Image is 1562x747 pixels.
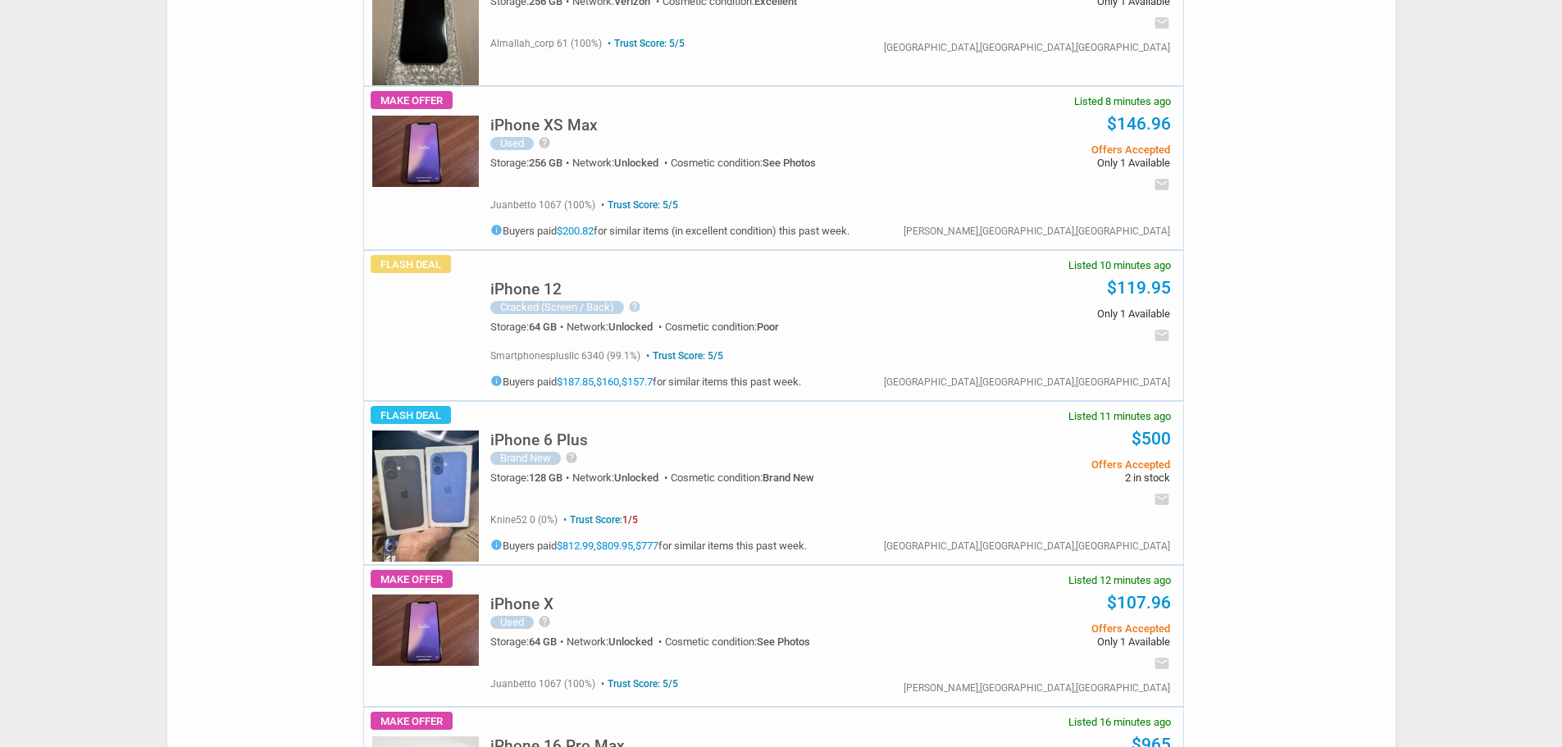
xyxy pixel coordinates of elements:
[372,116,479,187] img: s-l225.jpg
[490,301,624,314] div: Cracked (Screen / Back)
[635,540,658,552] a: $777
[372,430,479,562] img: s-l225.jpg
[371,255,451,273] span: Flash Deal
[490,636,567,647] div: Storage:
[490,452,561,465] div: Brand New
[490,678,595,690] span: juanbetto 1067 (100%)
[665,321,779,332] div: Cosmetic condition:
[884,377,1170,387] div: [GEOGRAPHIC_DATA],[GEOGRAPHIC_DATA],[GEOGRAPHIC_DATA]
[884,43,1170,52] div: [GEOGRAPHIC_DATA],[GEOGRAPHIC_DATA],[GEOGRAPHIC_DATA]
[1154,491,1170,508] i: email
[671,472,814,483] div: Cosmetic condition:
[490,514,558,526] span: knine52 0 (0%)
[763,157,816,169] span: See Photos
[490,539,807,551] h5: Buyers paid , , for similar items this past week.
[1068,717,1171,727] span: Listed 16 minutes ago
[1074,96,1171,107] span: Listed 8 minutes ago
[628,300,641,313] i: help
[904,226,1170,236] div: [PERSON_NAME],[GEOGRAPHIC_DATA],[GEOGRAPHIC_DATA]
[572,157,671,168] div: Network:
[1154,176,1170,193] i: email
[490,157,572,168] div: Storage:
[490,137,534,150] div: Used
[596,540,633,552] a: $809.95
[490,285,562,297] a: iPhone 12
[922,623,1169,634] span: Offers Accepted
[922,157,1169,168] span: Only 1 Available
[538,136,551,149] i: help
[763,471,814,484] span: Brand New
[538,615,551,628] i: help
[1154,327,1170,344] i: email
[371,406,451,424] span: Flash Deal
[665,636,810,647] div: Cosmetic condition:
[490,281,562,297] h5: iPhone 12
[922,144,1169,155] span: Offers Accepted
[565,451,578,464] i: help
[572,472,671,483] div: Network:
[557,225,594,237] a: $200.82
[598,199,678,211] span: Trust Score: 5/5
[1068,260,1171,271] span: Listed 10 minutes ago
[567,636,665,647] div: Network:
[490,199,595,211] span: juanbetto 1067 (100%)
[884,541,1170,551] div: [GEOGRAPHIC_DATA],[GEOGRAPHIC_DATA],[GEOGRAPHIC_DATA]
[529,635,557,648] span: 64 GB
[598,678,678,690] span: Trust Score: 5/5
[529,471,562,484] span: 128 GB
[922,459,1169,470] span: Offers Accepted
[1107,278,1171,298] a: $119.95
[490,375,503,387] i: info
[1068,575,1171,585] span: Listed 12 minutes ago
[922,308,1169,319] span: Only 1 Available
[490,599,553,612] a: iPhone X
[1107,593,1171,613] a: $107.96
[904,683,1170,693] div: [PERSON_NAME],[GEOGRAPHIC_DATA],[GEOGRAPHIC_DATA]
[490,321,567,332] div: Storage:
[371,91,453,109] span: Make Offer
[490,435,588,448] a: iPhone 6 Plus
[1154,655,1170,672] i: email
[1132,429,1171,449] a: $500
[643,350,723,362] span: Trust Score: 5/5
[490,472,572,483] div: Storage:
[490,38,602,49] span: almallah_corp 61 (100%)
[757,321,779,333] span: Poor
[596,376,619,388] a: $160
[1068,411,1171,421] span: Listed 11 minutes ago
[608,635,653,648] span: Unlocked
[557,376,594,388] a: $187.85
[529,157,562,169] span: 256 GB
[557,540,594,552] a: $812.99
[622,376,653,388] a: $157.7
[604,38,685,49] span: Trust Score: 5/5
[372,594,479,666] img: s-l225.jpg
[490,121,598,133] a: iPhone XS Max
[490,117,598,133] h5: iPhone XS Max
[490,375,801,387] h5: Buyers paid , , for similar items this past week.
[614,157,658,169] span: Unlocked
[490,224,849,236] h5: Buyers paid for similar items (in excellent condition) this past week.
[671,157,816,168] div: Cosmetic condition:
[371,570,453,588] span: Make Offer
[490,350,640,362] span: smartphonesplusllc 6340 (99.1%)
[490,224,503,236] i: info
[490,596,553,612] h5: iPhone X
[1107,114,1171,134] a: $146.96
[1154,15,1170,31] i: email
[922,636,1169,647] span: Only 1 Available
[490,432,588,448] h5: iPhone 6 Plus
[490,539,503,551] i: info
[922,472,1169,483] span: 2 in stock
[608,321,653,333] span: Unlocked
[371,712,453,730] span: Make Offer
[622,514,638,526] span: 1/5
[529,321,557,333] span: 64 GB
[490,616,534,629] div: Used
[560,514,638,526] span: Trust Score:
[757,635,810,648] span: See Photos
[614,471,658,484] span: Unlocked
[567,321,665,332] div: Network:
